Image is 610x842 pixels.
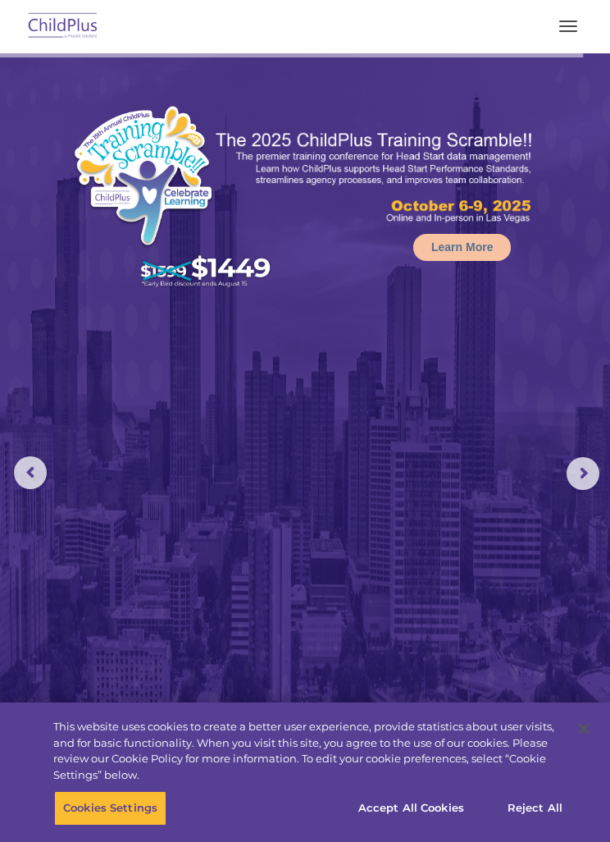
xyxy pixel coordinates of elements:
div: This website uses cookies to create a better user experience, provide statistics about user visit... [53,719,567,783]
span: Last name [262,95,312,108]
a: Learn More [413,234,511,261]
button: Accept All Cookies [349,791,473,826]
button: Cookies Settings [54,791,166,826]
img: ChildPlus by Procare Solutions [25,7,102,46]
span: Phone number [262,162,332,175]
button: Reject All [484,791,586,826]
button: Close [566,711,602,747]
